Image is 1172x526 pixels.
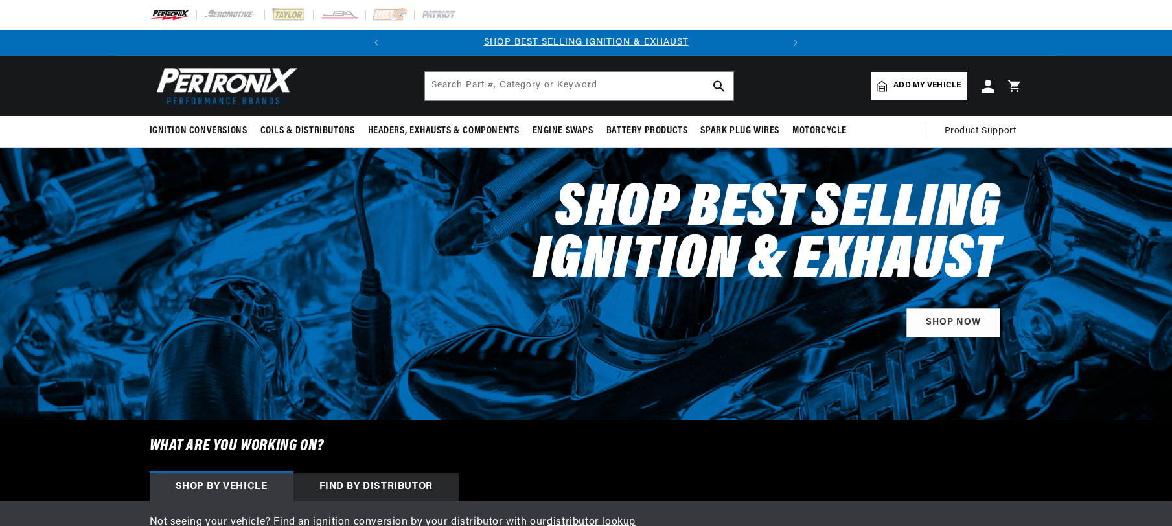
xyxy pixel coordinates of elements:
span: Motorcycle [792,124,847,138]
span: Coils & Distributors [260,124,355,138]
div: Announcement [389,36,783,50]
input: Search Part #, Category or Keyword [425,72,733,100]
summary: Ignition Conversions [150,116,254,146]
button: search button [705,72,733,100]
slideshow-component: Translation missing: en.sections.announcements.announcement_bar [117,30,1055,56]
a: SHOP BEST SELLING IGNITION & EXHAUST [484,38,689,47]
summary: Engine Swaps [526,116,600,146]
a: Add my vehicle [871,72,967,100]
summary: Spark Plug Wires [694,116,786,146]
summary: Headers, Exhausts & Components [362,116,526,146]
button: Translation missing: en.sections.announcements.previous_announcement [363,30,389,56]
span: Battery Products [606,124,688,138]
span: Engine Swaps [533,124,593,138]
button: Translation missing: en.sections.announcements.next_announcement [783,30,809,56]
div: 1 of 2 [389,36,783,50]
h6: What are you working on? [117,420,1055,472]
span: Product Support [945,124,1017,139]
summary: Battery Products [600,116,695,146]
span: Ignition Conversions [150,124,247,138]
div: Shop by vehicle [150,473,293,501]
span: Add my vehicle [893,80,961,92]
img: Pertronix [150,63,299,108]
div: Find by Distributor [293,473,459,501]
span: Spark Plug Wires [700,124,779,138]
span: Headers, Exhausts & Components [368,124,520,138]
summary: Motorcycle [786,116,853,146]
h2: Shop Best Selling Ignition & Exhaust [446,184,1000,288]
a: SHOP NOW [906,308,1000,337]
summary: Coils & Distributors [254,116,362,146]
summary: Product Support [945,116,1023,147]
